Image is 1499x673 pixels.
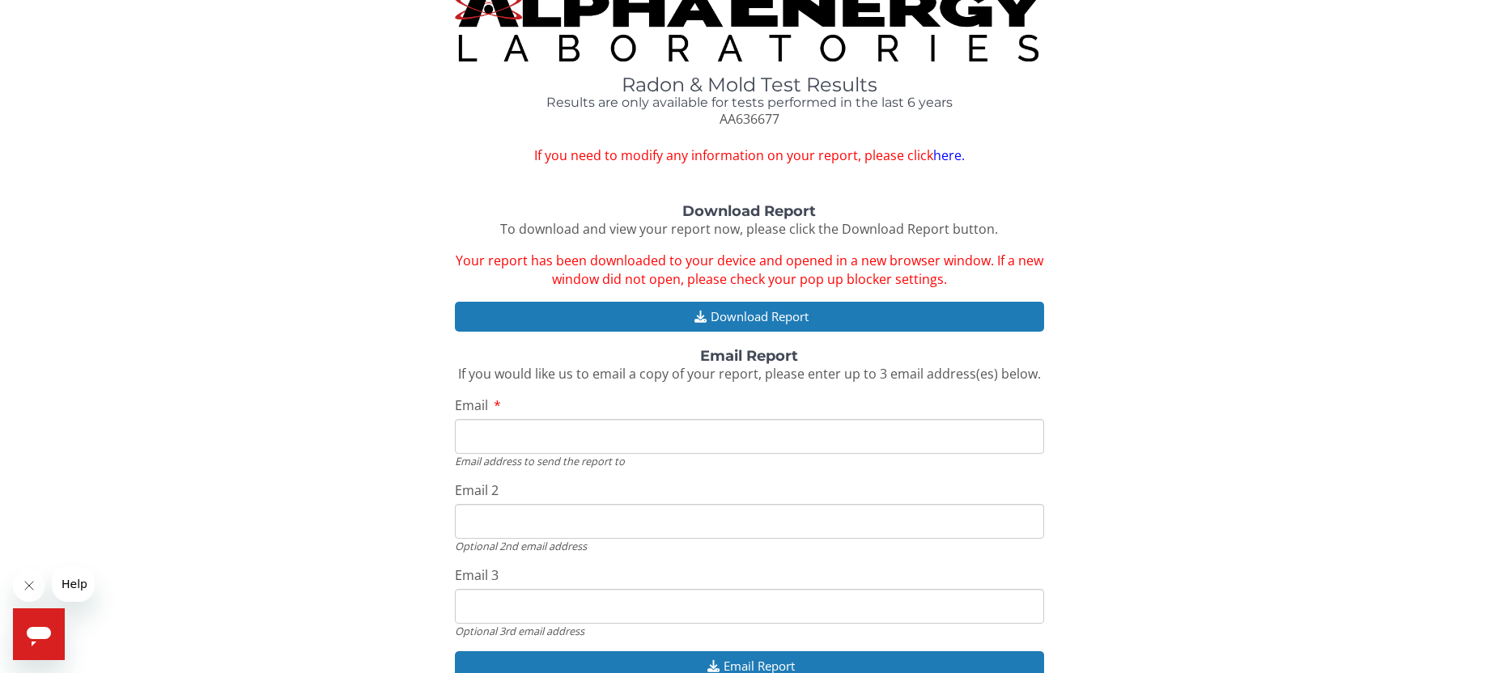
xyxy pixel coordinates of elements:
a: here. [933,146,965,164]
span: Your report has been downloaded to your device and opened in a new browser window. If a new windo... [456,252,1043,288]
h4: Results are only available for tests performed in the last 6 years [455,95,1045,110]
span: Email 2 [455,481,499,499]
span: AA636677 [720,110,779,128]
h1: Radon & Mold Test Results [455,74,1045,95]
iframe: Message from company [52,566,95,602]
button: Download Report [455,302,1045,332]
span: If you need to modify any information on your report, please click [455,146,1045,165]
iframe: Button to launch messaging window [13,608,65,660]
div: Email address to send the report to [455,454,1045,468]
div: Optional 3rd email address [455,624,1045,638]
span: If you would like us to email a copy of your report, please enter up to 3 email address(es) below. [458,365,1041,383]
span: To download and view your report now, please click the Download Report button. [500,220,998,238]
strong: Email Report [700,347,798,365]
div: Optional 2nd email address [455,539,1045,553]
span: Email [455,396,488,414]
span: Email 3 [455,566,499,584]
strong: Download Report [682,202,816,220]
iframe: Close message [13,569,45,602]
